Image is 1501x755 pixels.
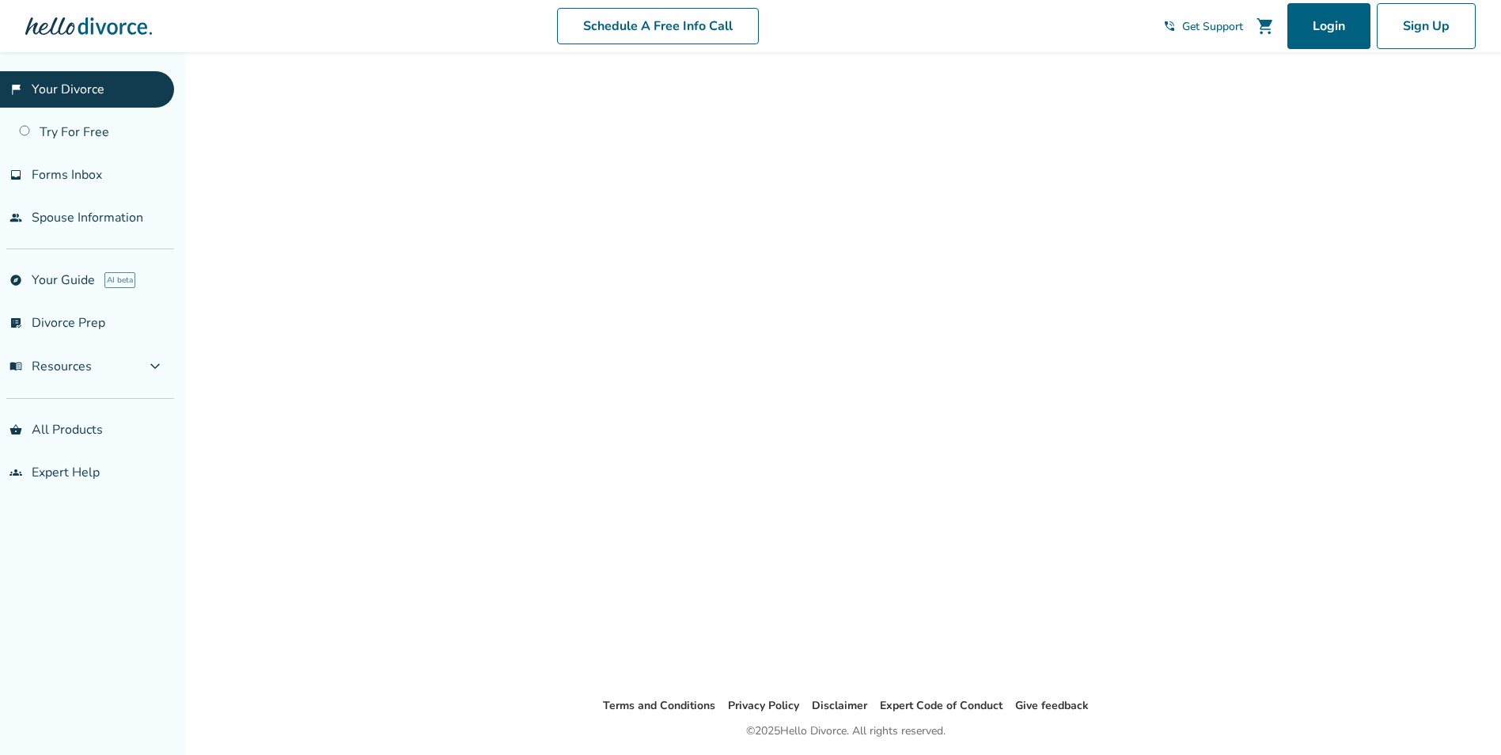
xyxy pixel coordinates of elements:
span: list_alt_check [9,317,22,329]
a: Login [1287,3,1370,49]
span: menu_book [9,360,22,373]
a: Sign Up [1377,3,1476,49]
span: explore [9,274,22,286]
span: Get Support [1182,19,1243,34]
span: shopping_basket [9,423,22,436]
span: Resources [9,358,92,375]
span: people [9,211,22,224]
a: Expert Code of Conduct [880,698,1003,713]
li: Disclaimer [812,696,867,715]
span: inbox [9,169,22,181]
li: Give feedback [1015,696,1089,715]
a: Schedule A Free Info Call [557,8,759,44]
span: phone_in_talk [1163,20,1176,32]
a: Privacy Policy [728,698,799,713]
span: expand_more [146,357,165,376]
span: AI beta [104,272,135,288]
a: Terms and Conditions [603,698,715,713]
a: phone_in_talkGet Support [1163,19,1243,34]
span: flag_2 [9,83,22,96]
span: Forms Inbox [32,166,102,184]
div: © 2025 Hello Divorce. All rights reserved. [746,722,946,741]
span: groups [9,466,22,479]
span: shopping_cart [1256,17,1275,36]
